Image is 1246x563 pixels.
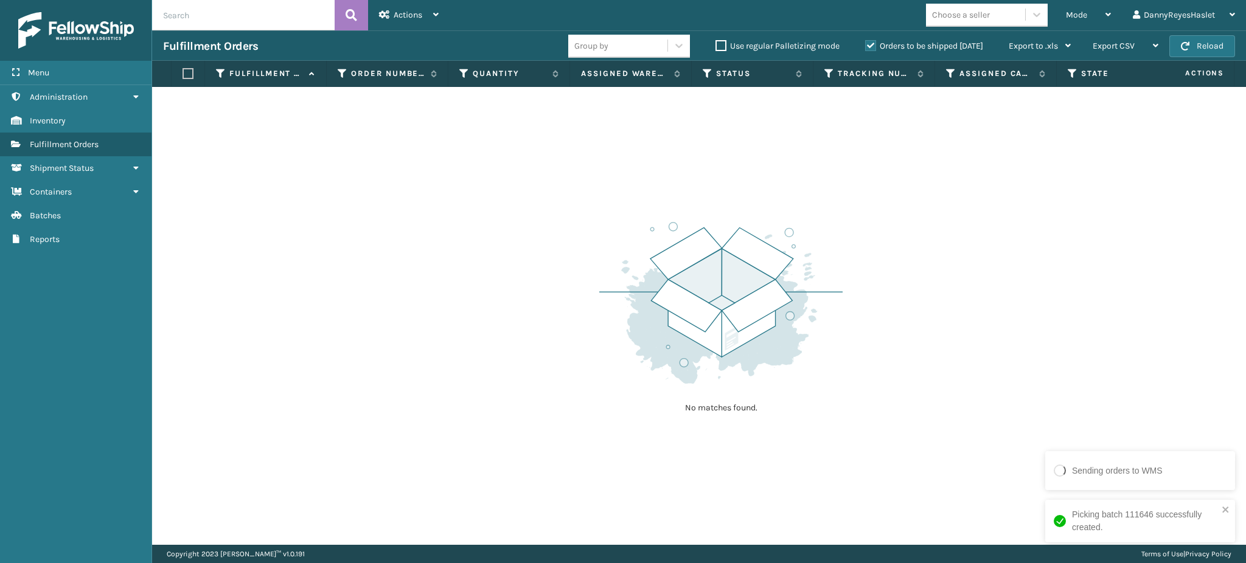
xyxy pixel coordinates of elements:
label: Orders to be shipped [DATE] [865,41,983,51]
span: Export CSV [1093,41,1135,51]
span: Shipment Status [30,163,94,173]
img: logo [18,12,134,49]
label: Order Number [351,68,425,79]
label: Fulfillment Order Id [229,68,303,79]
span: Fulfillment Orders [30,139,99,150]
label: Assigned Carrier Service [959,68,1033,79]
span: Reports [30,234,60,244]
p: Copyright 2023 [PERSON_NAME]™ v 1.0.191 [167,545,305,563]
label: Quantity [473,68,546,79]
span: Export to .xls [1009,41,1058,51]
span: Batches [30,210,61,221]
label: Use regular Palletizing mode [715,41,840,51]
div: Sending orders to WMS [1072,465,1163,477]
label: Tracking Number [838,68,911,79]
span: Mode [1066,10,1087,20]
div: Choose a seller [932,9,990,21]
button: close [1222,505,1230,516]
button: Reload [1169,35,1235,57]
label: Assigned Warehouse [581,68,668,79]
span: Inventory [30,116,66,126]
span: Actions [394,10,422,20]
label: Status [716,68,790,79]
span: Menu [28,67,49,78]
span: Administration [30,92,88,102]
h3: Fulfillment Orders [163,39,258,54]
div: Picking batch 111646 successfully created. [1072,508,1218,534]
div: Group by [574,40,608,52]
span: Containers [30,187,72,197]
span: Actions [1147,63,1231,83]
label: State [1081,68,1155,79]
